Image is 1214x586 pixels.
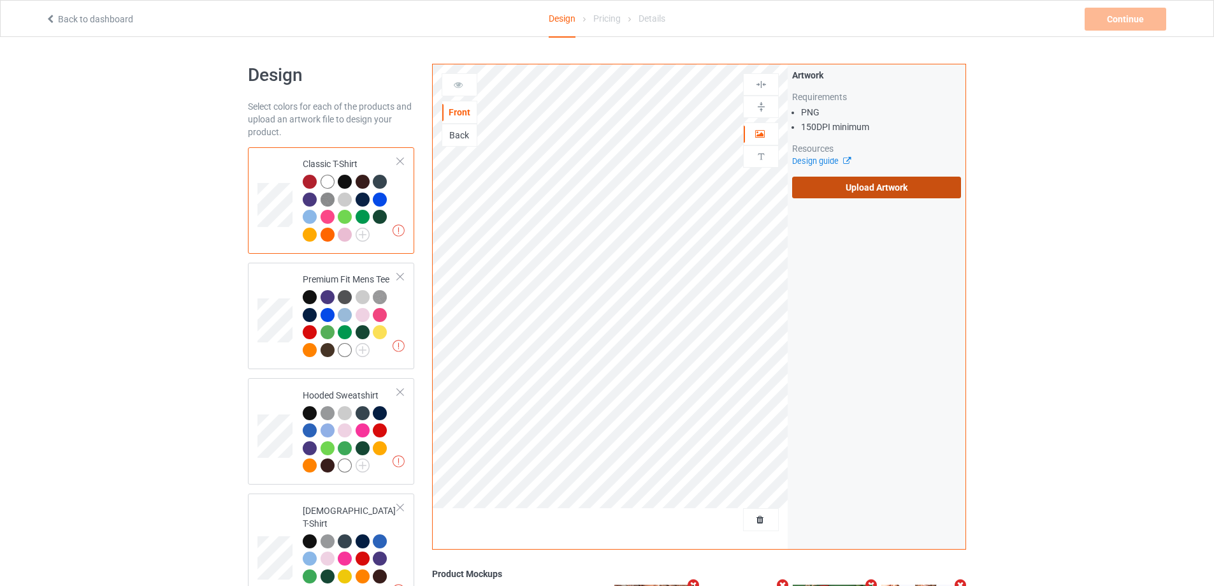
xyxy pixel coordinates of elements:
[393,340,405,352] img: exclamation icon
[356,458,370,472] img: svg+xml;base64,PD94bWwgdmVyc2lvbj0iMS4wIiBlbmNvZGluZz0iVVRGLTgiPz4KPHN2ZyB3aWR0aD0iMjJweCIgaGVpZ2...
[393,455,405,467] img: exclamation icon
[248,263,414,369] div: Premium Fit Mens Tee
[321,193,335,207] img: heather_texture.png
[792,156,850,166] a: Design guide
[356,228,370,242] img: svg+xml;base64,PD94bWwgdmVyc2lvbj0iMS4wIiBlbmNvZGluZz0iVVRGLTgiPz4KPHN2ZyB3aWR0aD0iMjJweCIgaGVpZ2...
[303,389,398,472] div: Hooded Sweatshirt
[755,78,767,91] img: svg%3E%0A
[801,106,961,119] li: PNG
[442,129,477,142] div: Back
[639,1,665,36] div: Details
[248,147,414,254] div: Classic T-Shirt
[248,378,414,485] div: Hooded Sweatshirt
[393,224,405,237] img: exclamation icon
[432,568,966,580] div: Product Mockups
[792,91,961,103] div: Requirements
[801,121,961,133] li: 150 DPI minimum
[755,101,767,113] img: svg%3E%0A
[248,100,414,138] div: Select colors for each of the products and upload an artwork file to design your product.
[792,177,961,198] label: Upload Artwork
[303,157,398,240] div: Classic T-Shirt
[442,106,477,119] div: Front
[356,343,370,357] img: svg+xml;base64,PD94bWwgdmVyc2lvbj0iMS4wIiBlbmNvZGluZz0iVVRGLTgiPz4KPHN2ZyB3aWR0aD0iMjJweCIgaGVpZ2...
[593,1,621,36] div: Pricing
[755,150,767,163] img: svg%3E%0A
[549,1,575,38] div: Design
[303,273,398,356] div: Premium Fit Mens Tee
[792,69,961,82] div: Artwork
[45,14,133,24] a: Back to dashboard
[792,142,961,155] div: Resources
[248,64,414,87] h1: Design
[373,290,387,304] img: heather_texture.png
